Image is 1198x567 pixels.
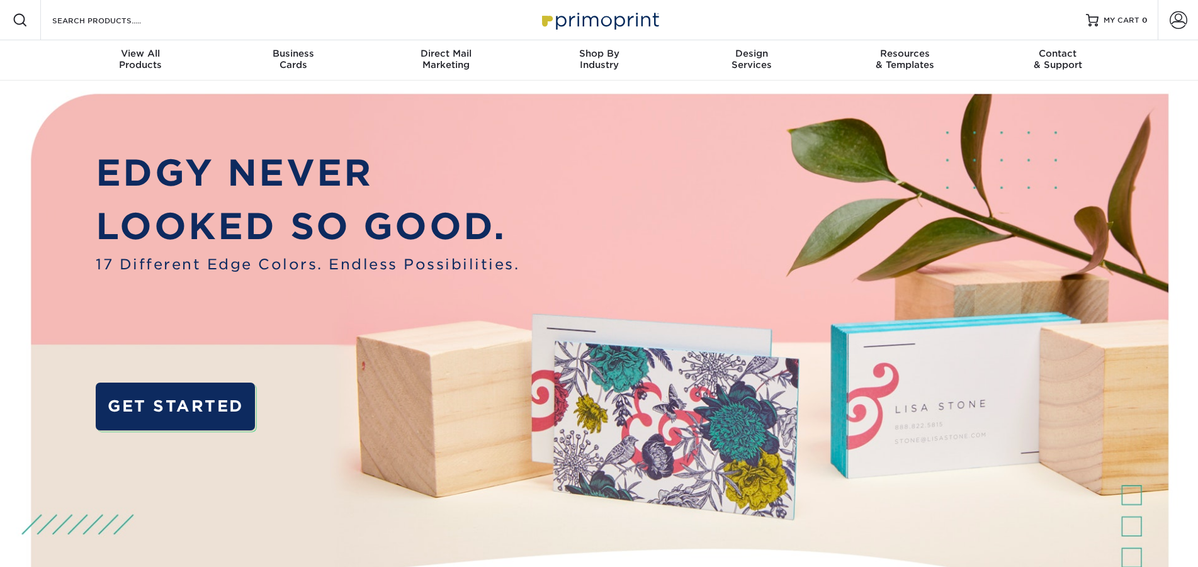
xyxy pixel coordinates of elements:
span: Design [675,48,828,59]
div: Products [64,48,217,70]
div: Marketing [370,48,523,70]
span: MY CART [1104,15,1139,26]
p: EDGY NEVER [96,146,519,200]
a: BusinessCards [217,40,370,81]
a: DesignServices [675,40,828,81]
a: Resources& Templates [828,40,981,81]
div: Services [675,48,828,70]
span: 17 Different Edge Colors. Endless Possibilities. [96,254,519,275]
div: Cards [217,48,370,70]
div: & Support [981,48,1134,70]
a: GET STARTED [96,383,255,430]
span: Business [217,48,370,59]
p: LOOKED SO GOOD. [96,199,519,254]
input: SEARCH PRODUCTS..... [51,13,174,28]
div: Industry [523,48,675,70]
span: Resources [828,48,981,59]
span: Shop By [523,48,675,59]
a: Shop ByIndustry [523,40,675,81]
span: Direct Mail [370,48,523,59]
span: 0 [1142,16,1148,25]
div: & Templates [828,48,981,70]
a: Direct MailMarketing [370,40,523,81]
span: View All [64,48,217,59]
a: View AllProducts [64,40,217,81]
a: Contact& Support [981,40,1134,81]
img: Primoprint [536,6,662,33]
span: Contact [981,48,1134,59]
